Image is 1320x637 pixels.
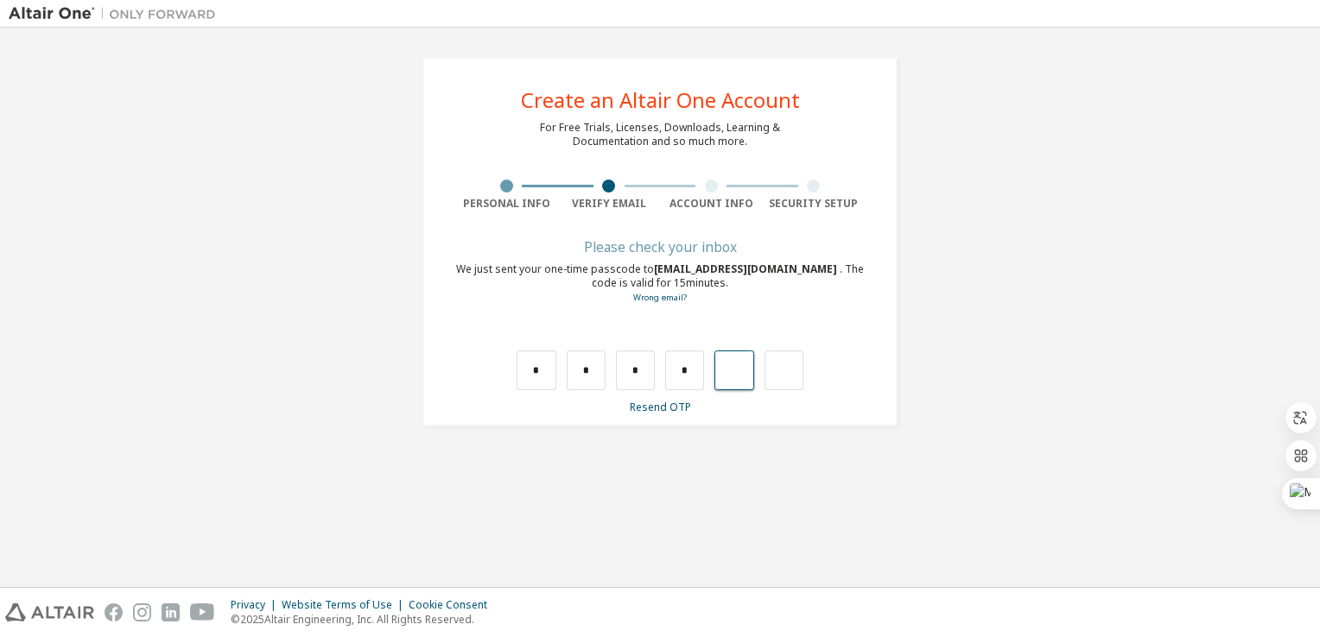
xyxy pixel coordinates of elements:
[455,262,865,305] div: We just sent your one-time passcode to . The code is valid for 15 minutes.
[133,603,151,621] img: instagram.svg
[231,612,498,627] p: © 2025 Altair Engineering, Inc. All Rights Reserved.
[630,400,691,414] a: Resend OTP
[105,603,123,621] img: facebook.svg
[455,242,865,252] div: Please check your inbox
[9,5,225,22] img: Altair One
[282,598,409,612] div: Website Terms of Use
[190,603,215,621] img: youtube.svg
[231,598,282,612] div: Privacy
[521,90,800,110] div: Create an Altair One Account
[455,197,558,211] div: Personal Info
[162,603,180,621] img: linkedin.svg
[633,292,687,303] a: Go back to the registration form
[5,603,94,621] img: altair_logo.svg
[763,197,866,211] div: Security Setup
[660,197,763,211] div: Account Info
[654,262,840,276] span: [EMAIL_ADDRESS][DOMAIN_NAME]
[409,598,498,612] div: Cookie Consent
[540,121,780,148] div: For Free Trials, Licenses, Downloads, Learning & Documentation and so much more.
[558,197,661,211] div: Verify Email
